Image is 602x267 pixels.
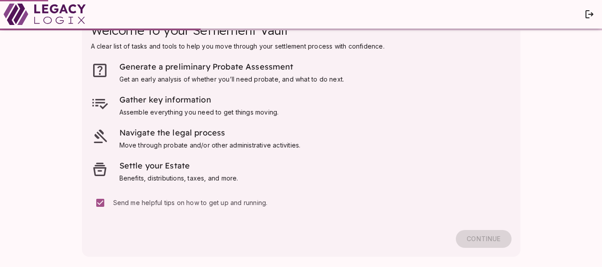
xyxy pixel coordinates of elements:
span: Settle your Estate [119,160,190,171]
span: A clear list of tasks and tools to help you move through your settlement process with confidence. [91,42,385,50]
span: Send me helpful tips on how to get up and running. [113,199,268,206]
span: Benefits, distributions, taxes, and more. [119,174,238,182]
span: Move through probate and/or other administrative activities. [119,141,301,149]
span: Get an early analysis of whether you’ll need probate, and what to do next. [119,75,344,83]
span: Assemble everything you need to get things moving. [119,108,279,116]
span: Gather key information [119,94,211,105]
span: Navigate the legal process [119,127,225,138]
span: Generate a preliminary Probate Assessment [119,62,294,72]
